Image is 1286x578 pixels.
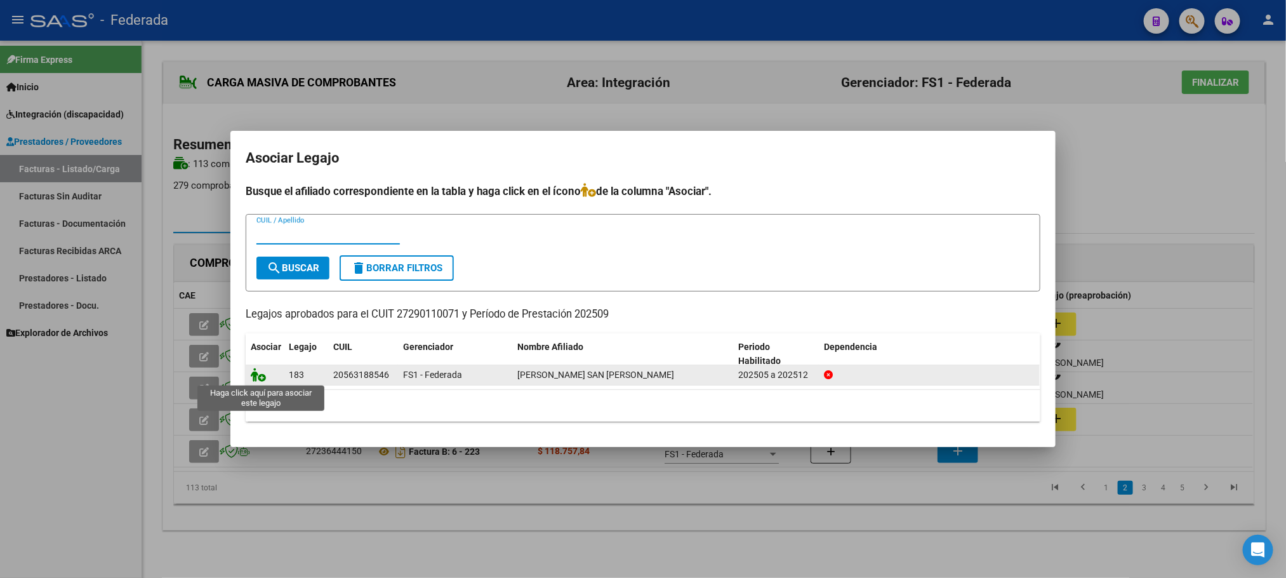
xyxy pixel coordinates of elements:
[333,368,389,382] div: 20563188546
[351,262,442,274] span: Borrar Filtros
[246,390,1040,422] div: 1 registros
[267,260,282,275] mat-icon: search
[512,333,733,375] datatable-header-cell: Nombre Afiliado
[289,370,304,380] span: 183
[246,183,1040,199] h4: Busque el afiliado correspondiente en la tabla y haga click en el ícono de la columna "Asociar".
[256,257,329,279] button: Buscar
[819,333,1040,375] datatable-header-cell: Dependencia
[333,342,352,352] span: CUIL
[267,262,319,274] span: Buscar
[738,342,781,366] span: Periodo Habilitado
[403,342,453,352] span: Gerenciador
[1243,535,1273,565] div: Open Intercom Messenger
[351,260,366,275] mat-icon: delete
[398,333,512,375] datatable-header-cell: Gerenciador
[246,146,1040,170] h2: Asociar Legajo
[246,333,284,375] datatable-header-cell: Asociar
[328,333,398,375] datatable-header-cell: CUIL
[738,368,814,382] div: 202505 a 202512
[289,342,317,352] span: Legajo
[517,370,674,380] span: ARIAS SAN MARTIN IGNACIO
[246,307,1040,323] p: Legajos aprobados para el CUIT 27290110071 y Período de Prestación 202509
[733,333,819,375] datatable-header-cell: Periodo Habilitado
[284,333,328,375] datatable-header-cell: Legajo
[517,342,583,352] span: Nombre Afiliado
[251,342,281,352] span: Asociar
[824,342,877,352] span: Dependencia
[340,255,454,281] button: Borrar Filtros
[403,370,462,380] span: FS1 - Federada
